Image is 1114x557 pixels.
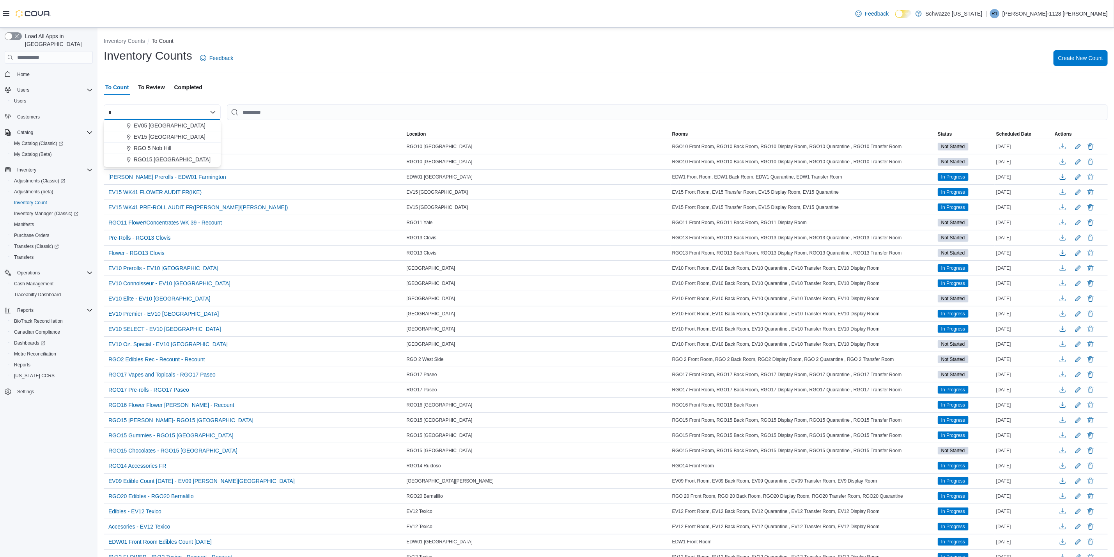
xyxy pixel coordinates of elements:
[14,69,93,79] span: Home
[407,235,437,241] span: RGO13 Clovis
[1073,399,1083,411] button: Edit count details
[11,96,29,106] a: Users
[14,254,34,260] span: Transfers
[1086,370,1095,379] button: Delete
[17,87,29,93] span: Users
[1073,536,1083,548] button: Edit count details
[1086,400,1095,410] button: Delete
[1086,476,1095,486] button: Delete
[14,151,52,157] span: My Catalog (Beta)
[407,250,437,256] span: RGO13 Clovis
[14,243,59,249] span: Transfers (Classic)
[1073,323,1083,335] button: Edit count details
[1086,294,1095,303] button: Delete
[105,536,215,548] button: EDW01 Front Room Edibles Count [DATE]
[14,140,63,147] span: My Catalog (Classic)
[104,143,221,154] button: RGO 5 Nob Hill
[8,241,96,252] a: Transfers (Classic)
[1086,248,1095,258] button: Delete
[865,10,889,18] span: Feedback
[105,217,225,228] button: RGO11 Flower/Concentrates WK 39 - Recount
[108,462,166,470] span: RGO14 Accessories FR
[14,221,34,228] span: Manifests
[104,120,221,131] button: EV05 [GEOGRAPHIC_DATA]
[1086,522,1095,531] button: Delete
[14,112,93,122] span: Customers
[8,219,96,230] button: Manifests
[108,249,165,257] span: Flower - RGO13 Clovis
[2,127,96,138] button: Catalog
[14,85,32,95] button: Users
[17,114,40,120] span: Customers
[108,295,211,302] span: EV10 Elite - EV10 [GEOGRAPHIC_DATA]
[14,329,60,335] span: Canadian Compliance
[1073,414,1083,426] button: Edit count details
[8,316,96,327] button: BioTrack Reconciliation
[985,9,987,18] p: |
[108,401,234,409] span: RGO16 Flower Flower [PERSON_NAME] - Recount
[8,138,96,149] a: My Catalog (Classic)
[105,338,231,350] button: EV10 Oz. Special - EV10 [GEOGRAPHIC_DATA]
[407,174,473,180] span: EDW01 [GEOGRAPHIC_DATA]
[671,157,936,166] div: RGO10 Front Room, RGO10 Back Room, RGO10 Display Room, RGO10 Quarantine , RGO10 Transfer Room
[138,80,165,95] span: To Review
[8,348,96,359] button: Metrc Reconciliation
[11,279,93,288] span: Cash Management
[11,209,81,218] a: Inventory Manager (Classic)
[105,475,298,487] button: EV09 Edible Count [DATE] - EV09 [PERSON_NAME][GEOGRAPHIC_DATA]
[14,112,43,122] a: Customers
[1086,355,1095,364] button: Delete
[108,173,226,181] span: [PERSON_NAME] Prerolls - EDW01 Farmington
[14,387,93,396] span: Settings
[108,492,194,500] span: RGO20 Edibles - RGO20 Bernalillo
[108,431,234,439] span: RGO15 Gummies - RGO15 [GEOGRAPHIC_DATA]
[11,349,93,359] span: Metrc Reconciliation
[407,159,473,165] span: RGO10 [GEOGRAPHIC_DATA]
[11,317,66,326] a: BioTrack Reconciliation
[941,143,965,150] span: Not Started
[134,133,205,141] span: EV15 [GEOGRAPHIC_DATA]
[8,186,96,197] button: Adjustments (beta)
[1086,385,1095,394] button: Delete
[938,173,969,181] span: In Progress
[105,202,291,213] button: EV15 WK41 PRE-ROLL AUDIT FR([PERSON_NAME]/[PERSON_NAME])
[11,150,55,159] a: My Catalog (Beta)
[941,265,965,272] span: In Progress
[1002,9,1108,18] p: [PERSON_NAME]-1128 [PERSON_NAME]
[134,144,171,152] span: RGO 5 Nob Hill
[941,189,965,196] span: In Progress
[152,38,174,44] button: To Count
[11,198,93,207] span: Inventory Count
[2,85,96,95] button: Users
[938,219,969,226] span: Not Started
[209,54,233,62] span: Feedback
[1073,354,1083,365] button: Edit count details
[11,327,93,337] span: Canadian Compliance
[1073,521,1083,532] button: Edit count details
[17,167,36,173] span: Inventory
[1086,157,1095,166] button: Delete
[104,131,221,143] button: EV15 [GEOGRAPHIC_DATA]
[108,188,202,196] span: EV15 WK41 FLOWER AUDIT FR(IKE)
[108,447,237,454] span: RGO15 Chocolates - RGO15 [GEOGRAPHIC_DATA]
[1086,492,1095,501] button: Delete
[104,37,1108,46] nav: An example of EuiBreadcrumbs
[1073,247,1083,259] button: Edit count details
[14,200,47,206] span: Inventory Count
[11,253,93,262] span: Transfers
[108,203,288,211] span: EV15 WK41 PRE-ROLL AUDIT FR([PERSON_NAME]/[PERSON_NAME])
[405,129,671,139] button: Location
[938,249,969,257] span: Not Started
[11,176,68,186] a: Adjustments (Classic)
[108,340,228,348] span: EV10 Oz. Special - EV10 [GEOGRAPHIC_DATA]
[11,360,93,370] span: Reports
[105,445,241,456] button: RGO15 Chocolates - RGO15 [GEOGRAPHIC_DATA]
[108,538,212,546] span: EDW01 Front Room Edibles Count [DATE]
[14,268,93,278] span: Operations
[14,362,30,368] span: Reports
[11,360,34,370] a: Reports
[1086,203,1095,212] button: Delete
[108,523,170,530] span: Accesories - EV12 Texico
[1073,262,1083,274] button: Edit count details
[671,172,936,182] div: EDW1 Front Room, EDW1 Back Room, EDW1 Quarantine, EDW1 Transfer Room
